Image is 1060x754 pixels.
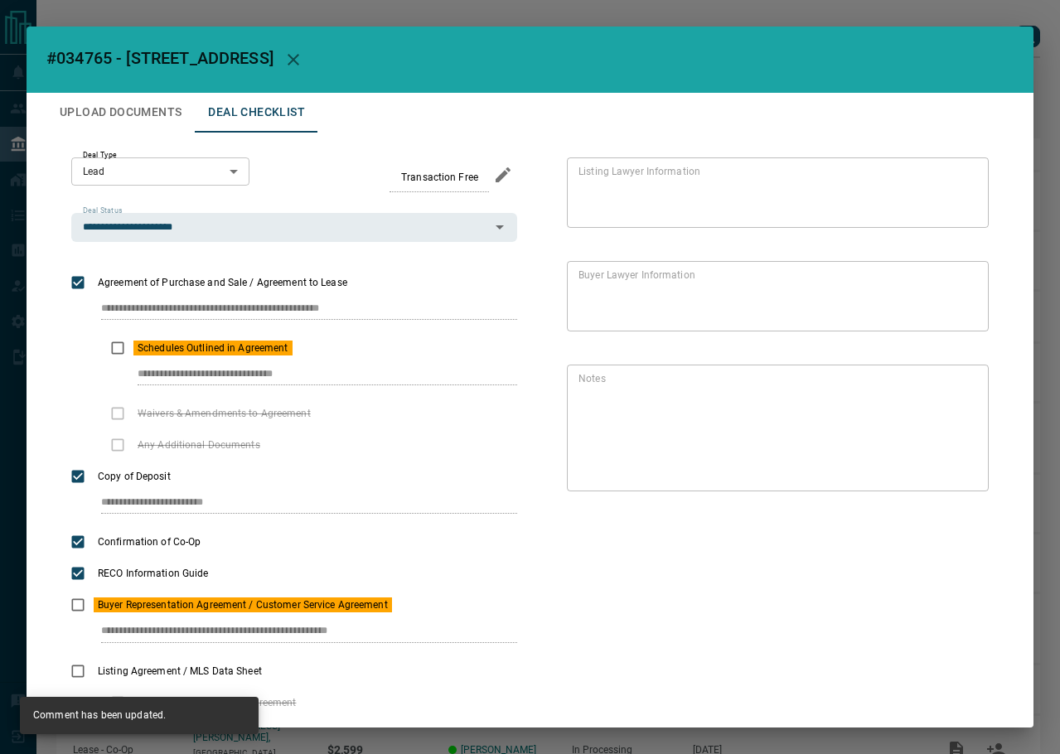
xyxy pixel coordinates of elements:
input: checklist input [101,621,482,642]
span: Agreement of Purchase and Sale / Agreement to Lease [94,275,351,290]
span: Copy of Deposit [94,469,175,484]
span: Listing Agreement / MLS Data Sheet [94,664,266,679]
textarea: text field [578,372,970,485]
textarea: text field [578,165,970,221]
button: Upload Documents [46,93,195,133]
span: #034765 - [STREET_ADDRESS] [46,48,273,68]
textarea: text field [578,268,970,325]
label: Deal Type [83,150,117,161]
input: checklist input [138,364,482,385]
button: edit [489,161,517,189]
span: Confirmation of Co-Op [94,534,205,549]
div: Lead [71,157,249,186]
span: RECO Information Guide [94,566,212,581]
button: Deal Checklist [195,93,318,133]
input: checklist input [101,492,482,514]
input: checklist input [101,298,482,320]
span: Any Additional Documents [133,437,264,452]
span: Buyer Representation Agreement / Customer Service Agreement [94,597,392,612]
span: Amendments to Listing Agreement [133,695,301,710]
span: Waivers & Amendments to Agreement [133,406,315,421]
button: Open [488,215,511,239]
span: Schedules Outlined in Agreement [133,341,293,355]
label: Deal Status [83,205,122,216]
div: Comment has been updated. [33,702,166,729]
